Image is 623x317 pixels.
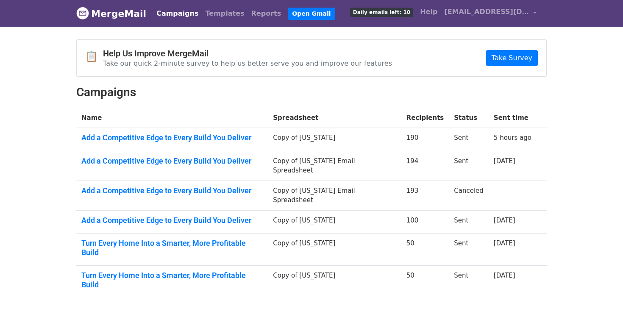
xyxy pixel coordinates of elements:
a: MergeMail [76,5,146,22]
a: Turn Every Home Into a Smarter, More Profitable Build [81,271,263,289]
a: Daily emails left: 10 [347,3,417,20]
a: Reports [248,5,285,22]
td: 194 [401,151,449,181]
a: [EMAIL_ADDRESS][DOMAIN_NAME] [441,3,540,23]
a: [DATE] [494,239,515,247]
td: 50 [401,234,449,266]
a: Help [417,3,441,20]
td: Sent [449,234,489,266]
span: 📋 [85,50,103,63]
td: Copy of [US_STATE] Email Spreadsheet [268,181,401,210]
span: [EMAIL_ADDRESS][DOMAIN_NAME] [444,7,529,17]
a: Add a Competitive Edge to Every Build You Deliver [81,216,263,225]
td: 193 [401,181,449,210]
p: Take our quick 2-minute survey to help us better serve you and improve our features [103,59,392,68]
a: Add a Competitive Edge to Every Build You Deliver [81,186,263,195]
td: Copy of [US_STATE] [268,128,401,151]
th: Spreadsheet [268,108,401,128]
a: Templates [202,5,248,22]
a: Open Gmail [288,8,335,20]
td: Sent [449,210,489,234]
td: Canceled [449,181,489,210]
iframe: Chat Widget [581,276,623,317]
a: [DATE] [494,217,515,224]
th: Status [449,108,489,128]
a: Add a Competitive Edge to Every Build You Deliver [81,156,263,166]
a: [DATE] [494,272,515,279]
a: Take Survey [486,50,538,66]
td: Copy of [US_STATE] Email Spreadsheet [268,151,401,181]
a: Campaigns [153,5,202,22]
img: MergeMail logo [76,7,89,19]
td: 50 [401,266,449,298]
h4: Help Us Improve MergeMail [103,48,392,58]
td: Copy of [US_STATE] [268,210,401,234]
td: Sent [449,128,489,151]
th: Recipients [401,108,449,128]
td: 100 [401,210,449,234]
th: Sent time [489,108,537,128]
td: Sent [449,266,489,298]
td: Sent [449,151,489,181]
td: Copy of [US_STATE] [268,266,401,298]
a: 5 hours ago [494,134,531,142]
a: [DATE] [494,157,515,165]
td: 190 [401,128,449,151]
h2: Campaigns [76,85,547,100]
td: Copy of [US_STATE] [268,234,401,266]
th: Name [76,108,268,128]
span: Daily emails left: 10 [350,8,413,17]
a: Add a Competitive Edge to Every Build You Deliver [81,133,263,142]
a: Turn Every Home Into a Smarter, More Profitable Build [81,239,263,257]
